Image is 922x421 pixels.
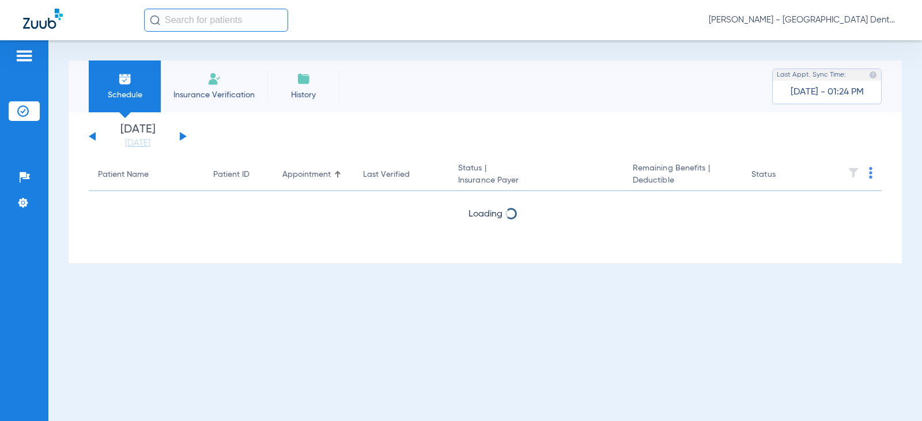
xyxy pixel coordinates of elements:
[98,169,149,181] div: Patient Name
[468,210,502,219] span: Loading
[103,124,172,149] li: [DATE]
[449,159,624,191] th: Status |
[169,89,259,101] span: Insurance Verification
[297,72,311,86] img: History
[363,169,410,181] div: Last Verified
[144,9,288,32] input: Search for patients
[103,138,172,149] a: [DATE]
[282,169,345,181] div: Appointment
[363,169,440,181] div: Last Verified
[118,72,132,86] img: Schedule
[213,169,264,181] div: Patient ID
[742,159,820,191] th: Status
[276,89,331,101] span: History
[709,14,899,26] span: [PERSON_NAME] - [GEOGRAPHIC_DATA] Dental Care
[282,169,331,181] div: Appointment
[624,159,742,191] th: Remaining Benefits |
[458,175,614,187] span: Insurance Payer
[23,9,63,29] img: Zuub Logo
[848,167,859,179] img: filter.svg
[869,71,877,79] img: last sync help info
[150,15,160,25] img: Search Icon
[869,167,872,179] img: group-dot-blue.svg
[98,169,195,181] div: Patient Name
[777,69,846,81] span: Last Appt. Sync Time:
[15,49,33,63] img: hamburger-icon
[791,86,864,98] span: [DATE] - 01:24 PM
[213,169,250,181] div: Patient ID
[633,175,733,187] span: Deductible
[207,72,221,86] img: Manual Insurance Verification
[97,89,152,101] span: Schedule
